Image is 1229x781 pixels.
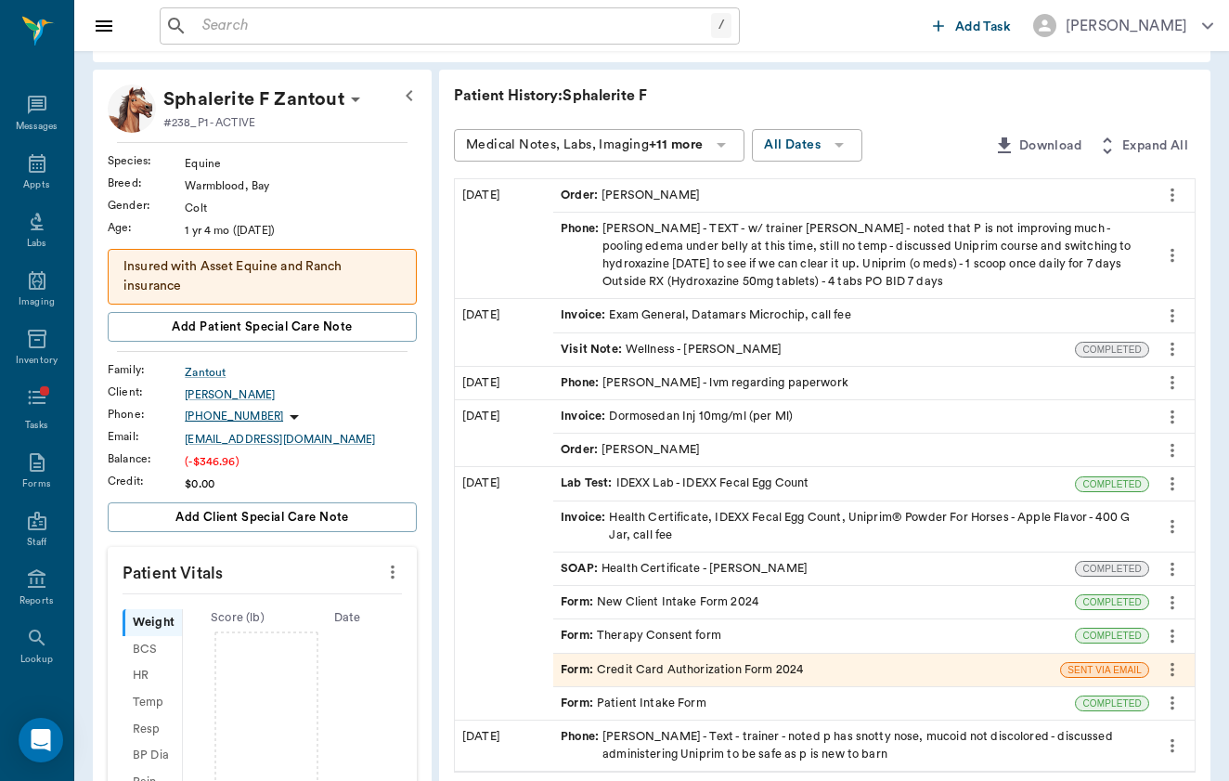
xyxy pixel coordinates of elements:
[561,728,602,763] span: Phone :
[27,237,46,251] div: Labs
[1075,476,1149,492] div: COMPLETED
[649,138,703,151] b: +11 more
[175,507,349,527] span: Add client Special Care Note
[108,384,185,400] div: Client :
[108,450,185,467] div: Balance :
[561,509,609,544] span: Invoice :
[172,317,352,337] span: Add patient Special Care Note
[1158,401,1187,433] button: more
[986,129,1089,163] button: Download
[455,721,553,771] div: [DATE]
[561,341,626,358] span: Visit Note :
[1076,343,1148,357] span: COMPLETED
[561,187,602,204] span: Order :
[123,689,182,716] div: Temp
[108,175,185,191] div: Breed :
[19,594,54,608] div: Reports
[1158,300,1187,332] button: more
[163,114,255,131] p: #238_P1 - ACTIVE
[561,441,700,459] div: [PERSON_NAME]
[1076,562,1148,576] span: COMPLETED
[1066,15,1187,37] div: [PERSON_NAME]
[185,364,417,381] a: Zantout
[185,409,283,424] p: [PHONE_NUMBER]
[108,361,185,378] div: Family :
[1076,477,1148,491] span: COMPLETED
[1158,620,1187,652] button: more
[455,179,553,299] div: [DATE]
[185,431,417,448] div: [EMAIL_ADDRESS][DOMAIN_NAME]
[1158,687,1187,719] button: more
[19,295,55,309] div: Imaging
[1158,511,1187,542] button: more
[561,593,758,611] div: New Client Intake Form 2024
[455,299,553,365] div: [DATE]
[195,13,711,39] input: Search
[561,374,602,392] span: Phone :
[123,636,182,663] div: BCS
[123,663,182,690] div: HR
[1122,135,1188,158] span: Expand All
[1158,179,1187,211] button: more
[561,408,609,425] span: Invoice :
[561,728,1142,763] div: [PERSON_NAME] - Text - trainer - noted p has snotty nose, mucoid not discolored - discussed admin...
[163,85,344,114] p: Sphalerite F Zantout
[16,354,58,368] div: Inventory
[561,627,597,644] span: Form :
[108,547,417,593] p: Patient Vitals
[561,475,615,492] span: Lab Test :
[752,129,862,162] button: All Dates
[1158,587,1187,618] button: more
[455,367,553,399] div: [DATE]
[108,473,185,489] div: Credit :
[561,695,706,712] div: Patient Intake Form
[85,7,123,45] button: Close drawer
[1158,654,1187,685] button: more
[561,408,793,425] div: Dormosedan Inj 10mg/ml (per Ml)
[123,716,182,743] div: Resp
[1158,333,1187,365] button: more
[561,661,597,679] span: Form :
[108,406,185,423] div: Phone :
[561,374,848,392] div: [PERSON_NAME] - lvm regarding paperwork
[1018,8,1228,43] button: [PERSON_NAME]
[185,475,417,492] div: $0.00
[108,502,417,532] button: Add client Special Care Note
[16,120,58,134] div: Messages
[561,593,597,611] span: Form :
[185,177,417,194] div: Warmblood, Bay
[22,477,50,491] div: Forms
[561,475,809,492] div: IDEXX Lab - IDEXX Fecal Egg Count
[19,718,63,762] div: Open Intercom Messenger
[23,178,49,192] div: Appts
[1158,730,1187,761] button: more
[1061,663,1148,677] span: SENT VIA EMAIL
[185,386,417,403] a: [PERSON_NAME]
[561,560,602,578] span: SOAP :
[561,509,1142,544] div: Health Certificate, IDEXX Fecal Egg Count, Uniprim® Powder For Horses - Apple Flavor - 400 G Jar,...
[185,453,417,470] div: (-$346.96)
[1076,696,1148,710] span: COMPLETED
[378,556,408,588] button: more
[925,8,1018,43] button: Add Task
[561,441,602,459] span: Order :
[561,695,597,712] span: Form :
[123,743,182,770] div: BP Dia
[123,609,182,636] div: Weight
[1158,553,1187,585] button: more
[455,467,553,720] div: [DATE]
[108,197,185,214] div: Gender :
[561,306,851,324] div: Exam General, Datamars Microchip, call fee
[292,609,402,627] div: Date
[561,560,808,578] div: Health Certificate - [PERSON_NAME]
[1158,367,1187,398] button: more
[20,653,53,667] div: Lookup
[108,428,185,445] div: Email :
[711,13,731,38] div: /
[454,85,1011,107] p: Patient History: Sphalerite F
[123,257,401,296] p: Insured with Asset Equine and Ranch insurance
[561,220,602,292] span: Phone :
